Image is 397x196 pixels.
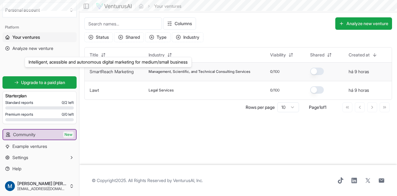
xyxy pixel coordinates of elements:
[163,17,196,30] button: Columns
[21,79,65,86] span: Upgrade to a paid plan
[2,43,77,53] a: Analyze new venture
[145,32,171,42] button: Type
[145,50,176,60] button: Industry
[309,105,319,110] span: Page
[349,52,370,58] span: Created at
[270,52,286,58] span: Viability
[173,178,202,183] a: VenturusAI, Inc
[2,153,77,163] button: Settings
[12,143,47,149] span: Example ventures
[13,131,35,138] span: Community
[92,177,203,184] span: © Copyright 2025 . All Rights Reserved by .
[345,50,381,60] button: Created at
[273,88,279,93] span: /100
[86,50,109,60] button: Title
[84,17,162,30] input: Search names...
[17,181,67,186] span: [PERSON_NAME] [PERSON_NAME]
[12,154,28,161] span: Settings
[2,179,77,194] button: [PERSON_NAME] [PERSON_NAME][EMAIL_ADDRESS][DOMAIN_NAME]
[349,87,369,93] button: há 9 horas
[5,100,33,105] span: Standard reports
[149,52,165,58] span: Industry
[29,59,188,65] p: Intelligent, acessible and autonomous digital marketing for medium/small business
[2,141,77,151] a: Example ventures
[149,69,250,74] span: Management, Scientific, and Technical Consulting Services
[310,52,324,58] span: Shared
[3,130,76,140] a: CommunityNew
[90,69,134,74] a: SmartReach Marketing
[5,112,33,117] span: Premium reports
[335,17,392,30] button: Analyze new venture
[12,45,53,51] span: Analyze new venture
[12,34,40,40] span: Your ventures
[62,112,74,117] span: 0 / 0 left
[114,32,144,42] button: Shared
[84,32,113,42] button: Status
[306,50,336,60] button: Shared
[17,186,67,191] span: [EMAIL_ADDRESS][DOMAIN_NAME]
[270,88,273,93] span: 0
[90,52,98,58] span: Title
[12,166,21,172] span: Help
[5,93,74,99] h3: Starter plan
[172,32,203,42] button: Industry
[2,22,77,32] div: Platform
[270,69,273,74] span: 0
[2,76,77,89] a: Upgrade to a paid plan
[90,69,134,75] button: SmartReach Marketing
[2,32,77,42] a: Your ventures
[349,69,369,75] button: há 9 horas
[5,181,15,191] img: ACg8ocJRNlb5ZS-6LSRuDbj-rGch4BScJZRTuSe9A6tcTTksWx-6YA=s96-c
[62,100,74,105] span: 0 / 2 left
[246,104,275,110] p: Rows per page
[90,87,99,93] a: Lawt
[149,88,174,93] span: Legal Services
[325,105,326,110] span: 1
[2,164,77,174] a: Help
[321,105,325,110] span: of
[266,50,297,60] button: Viability
[273,69,279,74] span: /100
[319,105,321,110] span: 1
[63,131,74,138] span: New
